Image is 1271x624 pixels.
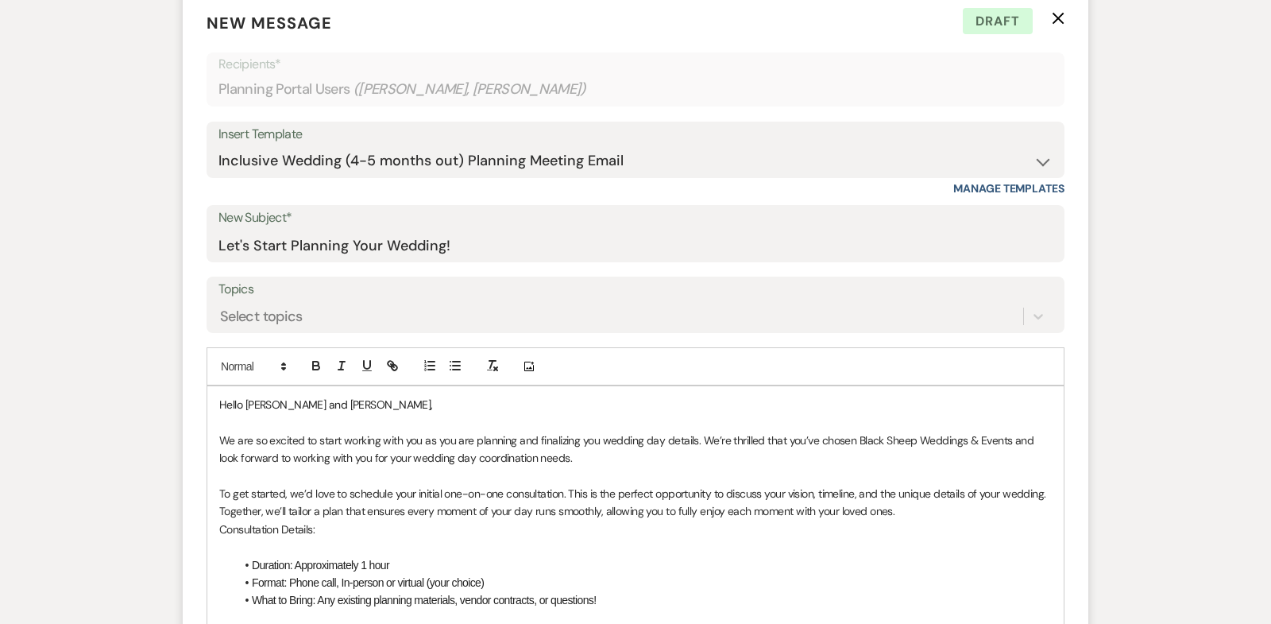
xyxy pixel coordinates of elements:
span: ( [PERSON_NAME], [PERSON_NAME] ) [353,79,587,100]
p: Recipients* [218,54,1053,75]
div: Planning Portal Users [218,74,1053,105]
div: Select topics [220,306,303,328]
p: We are so excited to start working with you as you are planning and finalizing you wedding day de... [219,432,1052,467]
span: Format: Phone call, In-person or virtual (your choice) [252,576,484,589]
span: Duration: Approximately 1 hour [252,559,389,572]
label: New Subject* [218,207,1053,230]
span: Hello [PERSON_NAME] and [PERSON_NAME], [219,397,433,412]
p: To get started, we’d love to schedule your initial one-on-one consultation. This is the perfect o... [219,485,1052,521]
span: Draft [963,8,1033,35]
span: New Message [207,13,332,33]
p: Consultation Details: [219,521,1052,538]
a: Manage Templates [953,181,1064,196]
label: Topics [218,278,1053,301]
div: Insert Template [218,123,1053,146]
span: What to Bring: Any existing planning materials, vendor contracts, or questions! [252,594,596,607]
